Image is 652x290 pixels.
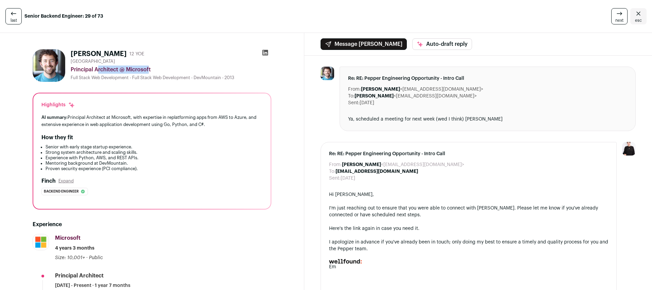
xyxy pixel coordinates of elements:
[348,93,355,99] dt: To:
[329,175,341,182] dt: Sent:
[635,18,642,23] span: esc
[341,175,355,182] dd: [DATE]
[86,254,88,261] span: ·
[615,18,623,23] span: next
[321,38,407,50] button: Message [PERSON_NAME]
[361,86,483,93] dd: <[EMAIL_ADDRESS][DOMAIN_NAME]>
[71,49,127,59] h1: [PERSON_NAME]
[33,49,65,82] img: 68ab618b7a3c85fcb3c8ff6227e2ed2461e9ff10c746923f3e841f4f30183b67.jpg
[46,166,262,171] li: Proven security experience (PCI compliance).
[412,38,472,50] button: Auto-draft reply
[41,133,73,142] h2: How they fit
[348,99,360,106] dt: Sent:
[55,245,94,252] span: 4 years 3 months
[622,142,636,156] img: 9240684-medium_jpg
[46,155,262,161] li: Experience with Python, AWS, and REST APIs.
[630,8,647,24] a: Close
[329,191,608,198] div: Hi [PERSON_NAME],
[46,150,262,155] li: Strong system architecture and scaling skills.
[41,115,68,120] span: AI summary:
[348,75,627,82] span: Re: RE: Pepper Engineering Opportunity - Intro Call
[55,235,80,241] span: Microsoft
[33,234,49,250] img: c786a7b10b07920eb52778d94b98952337776963b9c08eb22d98bc7b89d269e4.jpg
[55,272,104,279] div: Principal Architect
[41,177,56,185] h2: Finch
[89,255,103,260] span: Public
[329,226,419,231] a: Here's the link again in case you need it.
[46,161,262,166] li: Mentoring background at DevMountain.
[71,66,271,74] div: Principal Architect @ Microsoft
[355,94,394,98] b: [PERSON_NAME]
[129,51,144,57] div: 12 YOE
[348,86,361,93] dt: From:
[348,116,627,123] div: Ya, scheduled a meeting for next week (wed I think) [PERSON_NAME]
[329,264,608,270] div: Em
[342,162,381,167] b: [PERSON_NAME]
[24,13,103,20] strong: Senior Backend Engineer: 29 of 73
[5,8,22,24] a: last
[329,259,362,264] img: AD_4nXd8mXtZXxLy6BW5oWOQUNxoLssU3evVOmElcTYOe9Q6vZR7bHgrarcpre-H0wWTlvQlXrfX4cJrmfo1PaFpYlo0O_KYH...
[611,8,628,24] a: next
[71,59,115,64] span: [GEOGRAPHIC_DATA]
[342,161,464,168] dd: <[EMAIL_ADDRESS][DOMAIN_NAME]>
[321,67,334,80] img: 68ab618b7a3c85fcb3c8ff6227e2ed2461e9ff10c746923f3e841f4f30183b67.jpg
[46,144,262,150] li: Senior with early stage startup experience.
[44,188,79,195] span: Backend engineer
[58,178,74,184] button: Expand
[55,255,85,260] span: Size: 10,001+
[360,99,374,106] dd: [DATE]
[336,169,418,174] b: [EMAIL_ADDRESS][DOMAIN_NAME]
[355,93,477,99] dd: <[EMAIL_ADDRESS][DOMAIN_NAME]>
[41,102,75,108] div: Highlights
[329,239,608,252] div: I apologize in advance if you've already been in touch; only doing my best to ensure a timely and...
[329,205,608,218] div: I'm just reaching out to ensure that you were able to connect with [PERSON_NAME]. Please let me k...
[41,114,262,128] div: Principal Architect at Microsoft, with expertise in replatforming apps from AWS to Azure, and ext...
[329,161,342,168] dt: From:
[33,220,271,229] h2: Experience
[55,282,130,289] span: [DATE] - Present · 1 year 7 months
[71,75,271,80] div: Full Stack Web Development - Full Stack Web Development - DevMountain - 2013
[11,18,17,23] span: last
[329,168,336,175] dt: To:
[361,87,400,92] b: [PERSON_NAME]
[329,150,608,157] span: Re: RE: Pepper Engineering Opportunity - Intro Call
